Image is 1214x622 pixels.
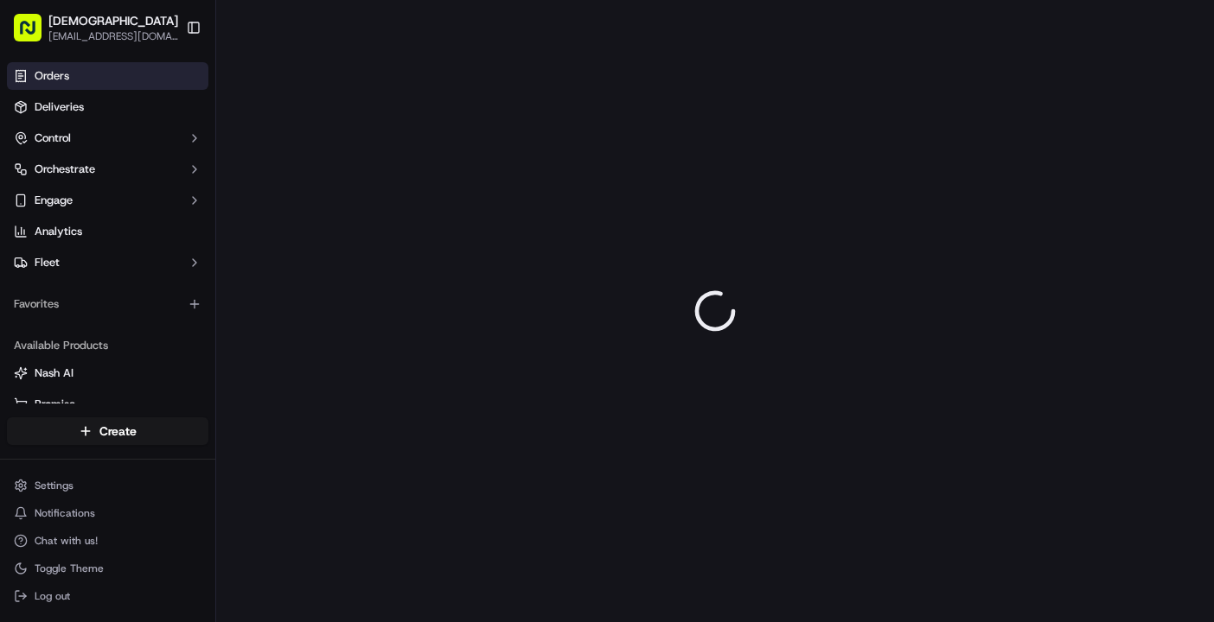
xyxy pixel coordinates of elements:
button: Create [7,417,208,445]
span: Control [35,130,71,146]
button: Orchestrate [7,155,208,183]
a: Orders [7,62,208,90]
button: Log out [7,584,208,608]
a: Promise [14,397,201,412]
a: Deliveries [7,93,208,121]
span: Analytics [35,224,82,239]
span: Chat with us! [35,534,98,548]
span: Settings [35,479,73,492]
span: Nash AI [35,365,73,381]
div: Available Products [7,332,208,359]
button: Toggle Theme [7,556,208,581]
a: Analytics [7,218,208,245]
span: Orchestrate [35,162,95,177]
button: [DEMOGRAPHIC_DATA] [48,12,178,29]
button: Chat with us! [7,529,208,553]
span: Create [99,422,137,440]
span: Fleet [35,255,60,270]
button: [EMAIL_ADDRESS][DOMAIN_NAME] [48,29,178,43]
button: Engage [7,187,208,214]
div: Favorites [7,290,208,318]
button: Settings [7,473,208,498]
button: [DEMOGRAPHIC_DATA][EMAIL_ADDRESS][DOMAIN_NAME] [7,7,179,48]
span: Promise [35,397,75,412]
span: Notifications [35,506,95,520]
button: Notifications [7,501,208,525]
button: Fleet [7,249,208,276]
span: Orders [35,68,69,84]
button: Promise [7,390,208,418]
button: Control [7,124,208,152]
span: Toggle Theme [35,562,104,575]
span: Log out [35,589,70,603]
a: Nash AI [14,365,201,381]
span: Engage [35,193,73,208]
span: Deliveries [35,99,84,115]
button: Nash AI [7,359,208,387]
